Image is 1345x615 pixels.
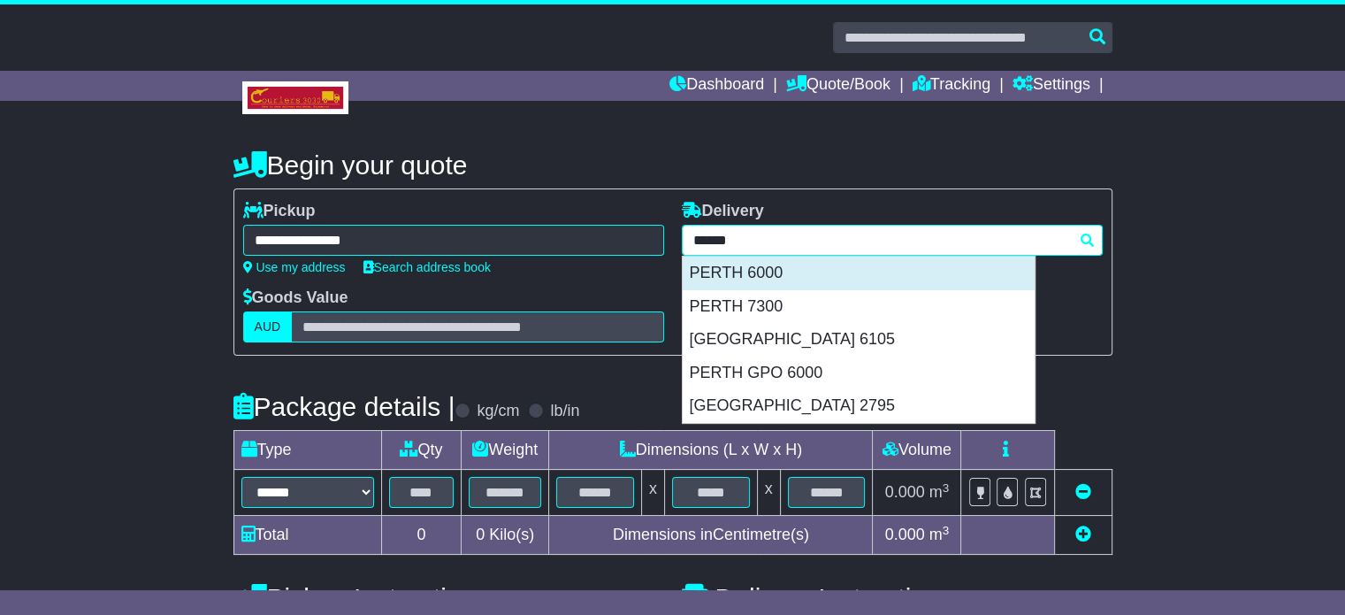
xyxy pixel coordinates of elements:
[885,483,925,501] span: 0.000
[381,431,462,470] td: Qty
[913,71,990,101] a: Tracking
[549,431,873,470] td: Dimensions (L x W x H)
[757,470,780,516] td: x
[683,257,1035,290] div: PERTH 6000
[1075,526,1091,543] a: Add new item
[943,524,950,537] sup: 3
[1013,71,1090,101] a: Settings
[1075,483,1091,501] a: Remove this item
[243,202,316,221] label: Pickup
[233,583,664,612] h4: Pickup Instructions
[233,516,381,555] td: Total
[669,71,764,101] a: Dashboard
[243,311,293,342] label: AUD
[683,323,1035,357] div: [GEOGRAPHIC_DATA] 6105
[873,431,961,470] td: Volume
[233,431,381,470] td: Type
[929,526,950,543] span: m
[243,288,348,308] label: Goods Value
[476,526,485,543] span: 0
[786,71,890,101] a: Quote/Book
[682,583,1112,612] h4: Delivery Instructions
[943,481,950,495] sup: 3
[885,526,925,543] span: 0.000
[929,483,950,501] span: m
[477,402,519,421] label: kg/cm
[550,402,579,421] label: lb/in
[641,470,664,516] td: x
[683,290,1035,324] div: PERTH 7300
[683,389,1035,423] div: [GEOGRAPHIC_DATA] 2795
[233,392,455,421] h4: Package details |
[462,516,549,555] td: Kilo(s)
[381,516,462,555] td: 0
[462,431,549,470] td: Weight
[233,150,1112,180] h4: Begin your quote
[363,260,491,274] a: Search address book
[682,225,1103,256] typeahead: Please provide city
[682,202,764,221] label: Delivery
[683,357,1035,390] div: PERTH GPO 6000
[549,516,873,555] td: Dimensions in Centimetre(s)
[243,260,346,274] a: Use my address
